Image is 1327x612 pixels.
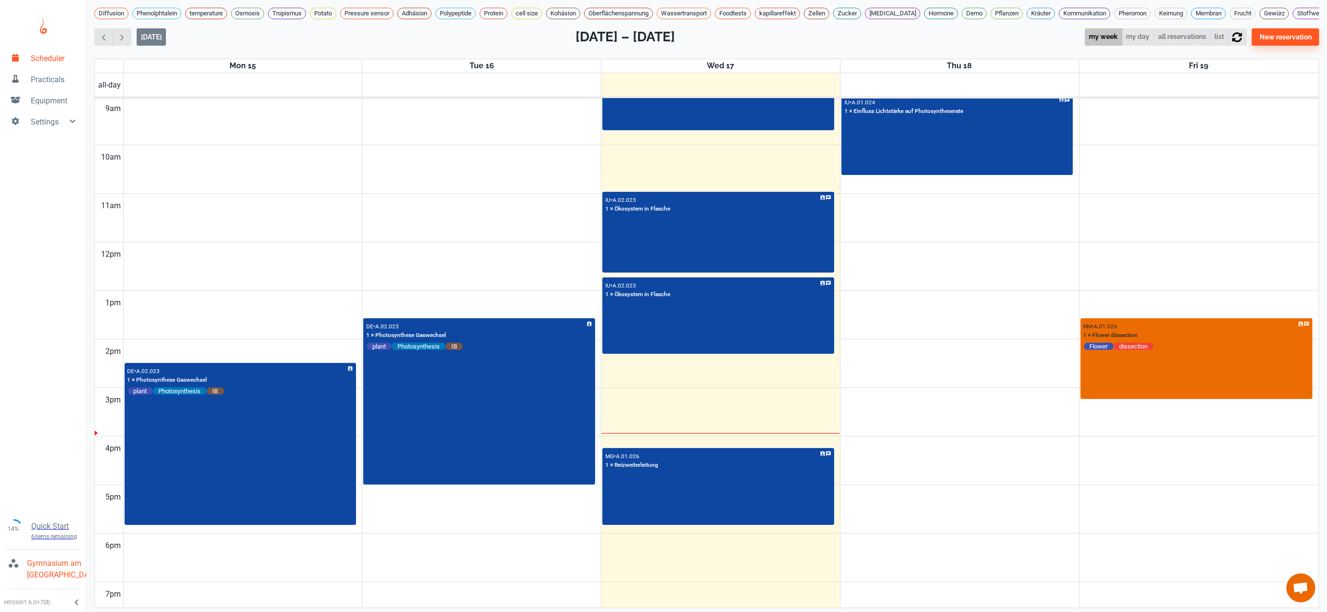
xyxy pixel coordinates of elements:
[128,376,207,385] p: 1 × Photosynthese Gaswechsel
[104,534,123,558] div: 6pm
[153,387,207,395] span: Photosynthesis
[1084,343,1114,350] div: Flower
[1085,28,1123,46] button: my week
[104,437,123,461] div: 4pm
[962,9,986,18] span: Demo
[100,194,123,218] div: 11am
[133,9,181,18] span: Phenolphtalein
[991,9,1022,18] span: Pflanzen
[605,461,658,470] p: 1 × Reizweiterleitung
[865,8,920,19] div: [MEDICAL_DATA]
[104,291,123,315] div: 1pm
[436,9,475,18] span: Polypeptide
[1084,342,1114,350] span: Flower
[392,342,446,350] span: Photosynthesis
[657,9,711,18] span: Wassertransport
[310,8,336,19] div: Potato
[1114,8,1151,19] div: Pheromon
[1027,8,1055,19] div: Kräuter
[705,59,736,73] a: September 17, 2025
[1114,343,1154,350] div: dissection
[1084,331,1138,340] p: 1 × Flower dissection
[1287,574,1315,602] div: Chat öffnen
[755,8,800,19] div: kapillareffekt
[755,9,800,18] span: kapillareffekt
[1115,9,1150,18] span: Pheromon
[1192,9,1225,18] span: Membran
[137,368,160,375] p: A.02.023
[1094,323,1118,330] p: A.01.026
[1228,28,1247,46] button: refresh
[547,9,580,18] span: Kohäsion
[844,99,852,106] p: IU •
[804,9,829,18] span: Zellen
[137,28,166,46] button: [DATE]
[584,8,653,19] div: Oberflächenspannung
[340,8,394,19] div: Pressure sensor
[605,205,670,213] p: 1 × Ökosystem in Flasche
[231,8,264,19] div: Osmosis
[844,107,963,116] p: 1 × Einfluss Lichtstärke auf Photosyntheserate
[612,282,636,289] p: A.02.023
[1155,9,1187,18] span: Keimung
[605,290,670,299] p: 1 × Ökosystem in Flasche
[512,9,542,18] span: cell size
[468,59,496,73] a: September 16, 2025
[375,323,399,330] p: A.02.023
[366,323,375,330] p: DE •
[113,28,131,46] button: Next week
[511,8,542,19] div: cell size
[1210,28,1228,46] button: list
[228,59,258,73] a: September 15, 2025
[616,453,639,460] p: A.01.026
[104,485,123,509] div: 5pm
[833,8,861,19] div: Zucker
[480,8,508,19] div: Protein
[575,27,675,47] h2: [DATE] – [DATE]
[546,8,580,19] div: Kohäsion
[1230,9,1255,18] span: Frucht
[94,8,128,19] div: Diffusion
[1122,28,1154,46] button: my day
[128,368,137,375] p: DE •
[852,99,875,106] p: A.01.024
[104,388,123,412] div: 3pm
[104,582,123,606] div: 7pm
[367,342,392,350] span: plant
[657,8,711,19] div: Wassertransport
[605,197,612,203] p: IU •
[100,145,123,169] div: 10am
[991,8,1023,19] div: Pflanzen
[398,9,431,18] span: Adhäsion
[1059,9,1110,18] span: Kommunikation
[612,197,636,203] p: A.02.023
[804,8,829,19] div: Zellen
[94,28,113,46] button: Previous week
[1252,28,1319,46] button: New reservation
[231,9,264,18] span: Osmosis
[268,9,306,18] span: Tropismus
[925,9,957,18] span: Hormone
[186,9,227,18] span: temperature
[341,9,393,18] span: Pressure sensor
[1260,8,1289,19] div: Gewürz
[446,342,463,350] span: IB
[945,59,974,73] a: September 18, 2025
[605,282,612,289] p: IU •
[1191,8,1226,19] div: Membran
[585,9,652,18] span: Oberflächenspannung
[1027,9,1055,18] span: Kräuter
[1260,9,1289,18] span: Gewürz
[962,8,987,19] div: Demo
[104,97,123,121] div: 9am
[128,387,153,395] span: plant
[715,9,751,18] span: Foodtests
[1154,28,1211,46] button: all reservations
[1155,8,1187,19] div: Keimung
[97,79,123,91] span: all-day
[268,8,306,19] div: Tropismus
[95,9,128,18] span: Diffusion
[866,9,920,18] span: [MEDICAL_DATA]
[605,453,616,460] p: MG •
[104,339,123,363] div: 2pm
